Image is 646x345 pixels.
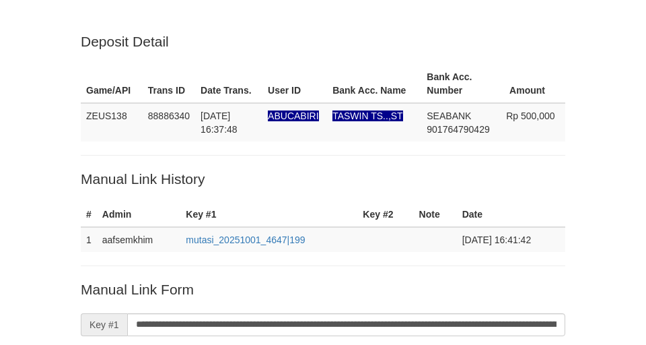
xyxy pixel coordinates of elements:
p: Deposit Detail [81,32,565,51]
th: Game/API [81,65,143,103]
th: Date [457,202,565,227]
th: Key #2 [357,202,413,227]
td: 1 [81,227,97,252]
td: ZEUS138 [81,103,143,142]
td: 88886340 [143,103,195,142]
th: Date Trans. [195,65,262,103]
th: Admin [97,202,181,227]
span: Copy 901764790429 to clipboard [427,124,489,135]
span: Key #1 [81,313,127,336]
th: User ID [262,65,327,103]
td: [DATE] 16:41:42 [457,227,565,252]
a: mutasi_20251001_4647|199 [186,234,305,245]
th: # [81,202,97,227]
th: Key #1 [180,202,357,227]
th: Trans ID [143,65,195,103]
p: Manual Link Form [81,280,565,299]
span: Nama rekening ada tanda titik/strip, harap diedit [268,111,318,121]
span: [DATE] 16:37:48 [201,111,238,135]
th: Bank Acc. Name [327,65,421,103]
th: Amount [501,65,565,103]
th: Note [414,202,457,227]
span: Rp 500,000 [506,111,554,121]
th: Bank Acc. Number [421,65,501,103]
td: aafsemkhim [97,227,181,252]
p: Manual Link History [81,169,565,189]
span: Nama rekening ada tanda titik/strip, harap diedit [332,111,403,121]
span: SEABANK [427,111,471,121]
